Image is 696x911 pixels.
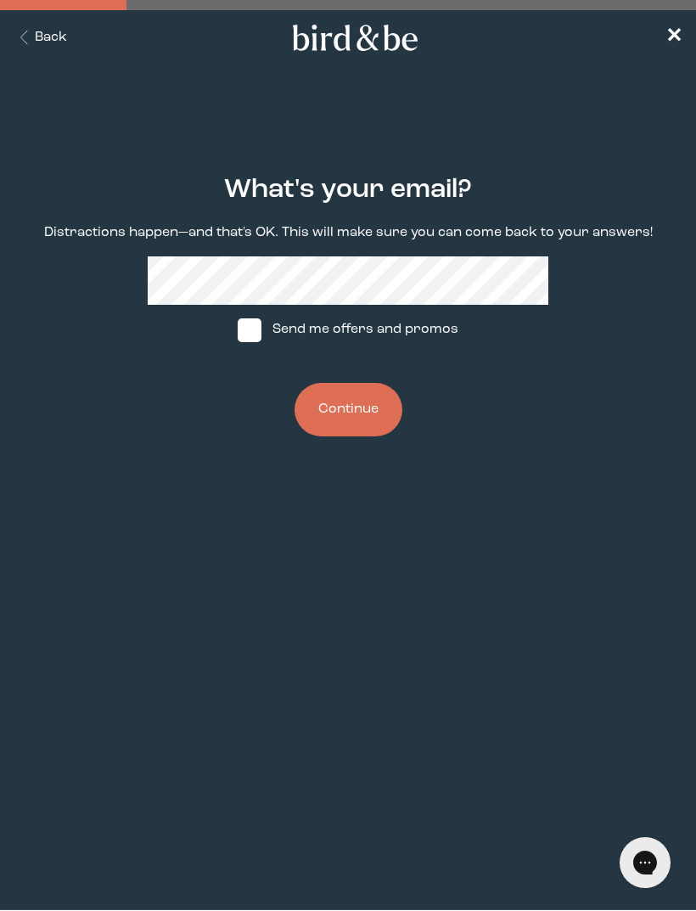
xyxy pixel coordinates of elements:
[665,23,682,53] a: ✕
[665,27,682,48] span: ✕
[295,383,402,436] button: Continue
[224,171,472,210] h2: What's your email?
[14,28,67,48] button: Back Button
[222,305,474,356] label: Send me offers and promos
[44,223,653,243] p: Distractions happen—and that's OK. This will make sure you can come back to your answers!
[611,831,679,894] iframe: Gorgias live chat messenger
